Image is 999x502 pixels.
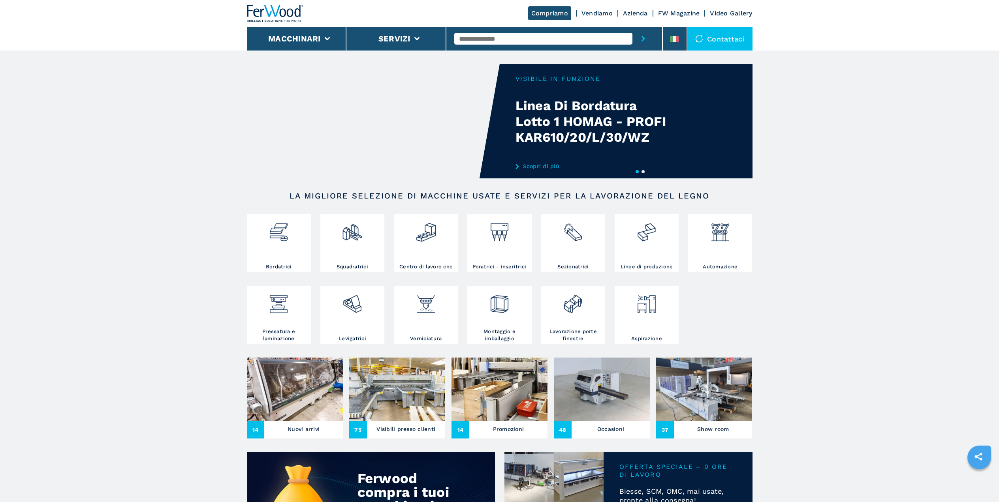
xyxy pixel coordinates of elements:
h3: Linee di produzione [621,263,673,270]
h3: Pressatura e laminazione [249,328,309,342]
h3: Automazione [703,263,737,270]
a: Automazione [688,214,752,272]
a: Linee di produzione [615,214,679,272]
a: Promozioni14Promozioni [452,358,547,438]
a: Lavorazione porte finestre [541,286,605,344]
a: Verniciatura [394,286,458,344]
a: Nuovi arrivi14Nuovi arrivi [247,358,343,438]
a: Levigatrici [320,286,384,344]
a: Video Gallery [710,9,752,17]
img: montaggio_imballaggio_2.png [489,288,510,315]
video: Your browser does not support the video tag. [247,64,500,178]
h3: Sezionatrici [557,263,589,270]
a: Sezionatrici [541,214,605,272]
span: 37 [656,421,674,438]
h3: Visibili presso clienti [376,423,435,435]
img: Occasioni [554,358,650,421]
h3: Bordatrici [266,263,292,270]
img: foratrici_inseritrici_2.png [489,216,510,243]
img: Promozioni [452,358,547,421]
a: Pressatura e laminazione [247,286,311,344]
img: Visibili presso clienti [349,358,445,421]
button: Servizi [378,34,410,43]
h3: Verniciatura [410,335,442,342]
img: pressa-strettoia.png [268,288,289,315]
span: 14 [247,421,265,438]
button: 1 [636,170,639,173]
img: lavorazione_porte_finestre_2.png [563,288,583,315]
h3: Centro di lavoro cnc [399,263,452,270]
a: Bordatrici [247,214,311,272]
div: Contattaci [687,27,753,51]
img: centro_di_lavoro_cnc_2.png [416,216,436,243]
img: squadratrici_2.png [342,216,363,243]
h3: Occasioni [597,423,624,435]
h3: Nuovi arrivi [288,423,320,435]
img: Ferwood [247,5,304,22]
h2: LA MIGLIORE SELEZIONE DI MACCHINE USATE E SERVIZI PER LA LAVORAZIONE DEL LEGNO [272,191,727,200]
h3: Lavorazione porte finestre [543,328,603,342]
a: Azienda [623,9,648,17]
img: aspirazione_1.png [636,288,657,315]
h3: Show room [697,423,729,435]
img: Contattaci [695,35,703,43]
span: 48 [554,421,572,438]
a: Visibili presso clienti75Visibili presso clienti [349,358,445,438]
h3: Montaggio e imballaggio [469,328,529,342]
a: sharethis [969,447,988,466]
img: Show room [656,358,752,421]
img: bordatrici_1.png [268,216,289,243]
span: 75 [349,421,367,438]
a: Vendiamo [581,9,613,17]
img: levigatrici_2.png [342,288,363,315]
h3: Foratrici - inseritrici [473,263,527,270]
a: Compriamo [528,6,571,20]
button: 2 [642,170,645,173]
h3: Promozioni [493,423,524,435]
img: automazione.png [710,216,731,243]
a: Show room37Show room [656,358,752,438]
a: Centro di lavoro cnc [394,214,458,272]
img: linee_di_produzione_2.png [636,216,657,243]
button: submit-button [632,27,654,51]
a: Occasioni48Occasioni [554,358,650,438]
button: Macchinari [268,34,321,43]
a: Scopri di più [515,163,670,169]
h3: Squadratrici [337,263,368,270]
span: 14 [452,421,469,438]
img: verniciatura_1.png [416,288,436,315]
a: Foratrici - inseritrici [467,214,531,272]
a: Aspirazione [615,286,679,344]
h3: Levigatrici [339,335,366,342]
a: Squadratrici [320,214,384,272]
a: Montaggio e imballaggio [467,286,531,344]
img: sezionatrici_2.png [563,216,583,243]
iframe: Chat [965,466,993,496]
a: FW Magazine [658,9,700,17]
h3: Aspirazione [631,335,662,342]
img: Nuovi arrivi [247,358,343,421]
